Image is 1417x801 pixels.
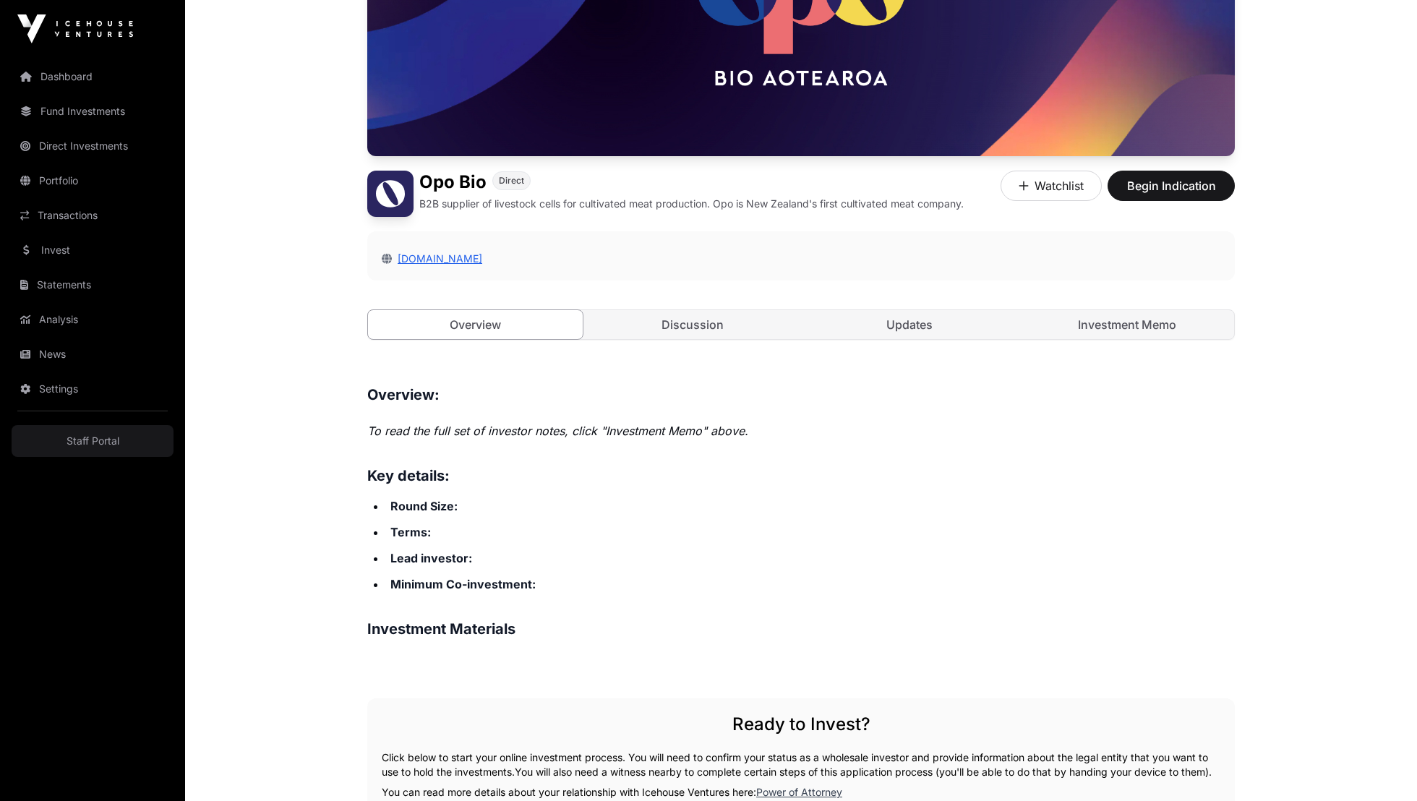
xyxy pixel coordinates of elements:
p: Click below to start your online investment process. You will need to confirm your status as a wh... [382,750,1220,779]
h2: Ready to Invest? [382,713,1220,736]
h3: Overview: [367,383,1235,406]
strong: : [468,551,472,565]
a: Power of Attorney [756,786,842,798]
a: Analysis [12,304,174,335]
nav: Tabs [368,310,1234,339]
span: Direct [499,175,524,187]
span: You will also need a witness nearby to complete certain steps of this application process (you'll... [515,766,1212,778]
a: Invest [12,234,174,266]
a: Staff Portal [12,425,174,457]
a: Dashboard [12,61,174,93]
h1: Opo Bio [419,171,487,194]
iframe: Chat Widget [1345,732,1417,801]
span: Begin Indication [1126,177,1217,194]
img: Opo Bio [367,171,414,217]
a: Settings [12,373,174,405]
a: Overview [367,309,583,340]
a: Direct Investments [12,130,174,162]
a: Investment Memo [1020,310,1235,339]
a: Begin Indication [1108,185,1235,200]
strong: Minimum Co-investment: [390,577,536,591]
h3: Key details: [367,464,1235,487]
a: Fund Investments [12,95,174,127]
img: Icehouse Ventures Logo [17,14,133,43]
a: [DOMAIN_NAME] [392,252,482,265]
strong: Lead investor [390,551,468,565]
button: Watchlist [1001,171,1102,201]
em: To read the full set of investor notes, click "Investment Memo" above. [367,424,748,438]
a: Portfolio [12,165,174,197]
a: Statements [12,269,174,301]
button: Begin Indication [1108,171,1235,201]
h3: Investment Materials [367,617,1235,641]
p: B2B supplier of livestock cells for cultivated meat production. Opo is New Zealand's first cultiv... [419,197,964,211]
strong: Round Size: [390,499,458,513]
p: You can read more details about your relationship with Icehouse Ventures here: [382,785,1220,800]
a: News [12,338,174,370]
a: Discussion [586,310,800,339]
strong: Terms: [390,525,431,539]
a: Transactions [12,200,174,231]
a: Updates [802,310,1017,339]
